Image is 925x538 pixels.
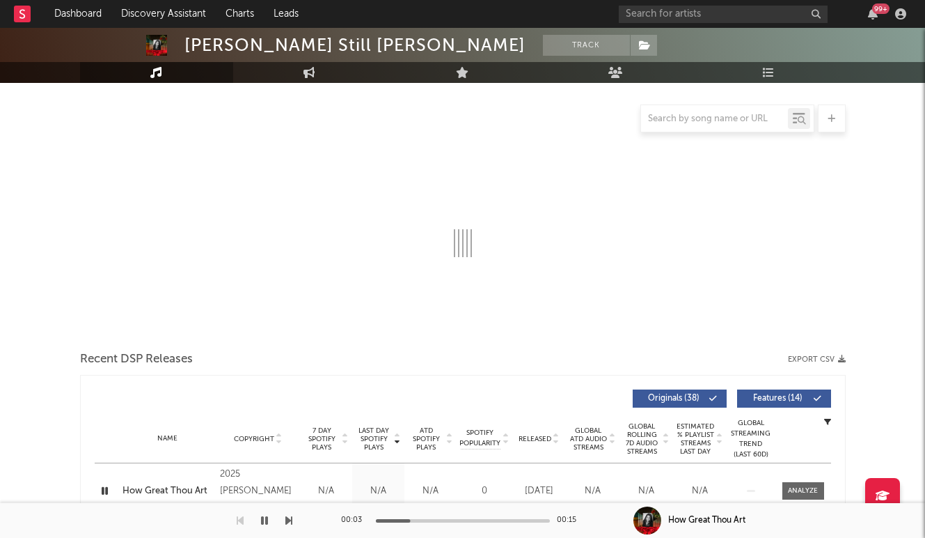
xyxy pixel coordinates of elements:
[80,69,130,86] span: Music
[872,3,890,14] div: 99 +
[569,484,616,498] div: N/A
[356,426,393,452] span: Last Day Spotify Plays
[459,428,500,449] span: Spotify Popularity
[341,512,369,529] div: 00:03
[543,35,630,56] button: Track
[122,433,214,444] div: Name
[788,355,846,364] button: Export CSV
[642,394,706,403] span: Originals ( 38 )
[746,394,810,403] span: Features ( 14 )
[184,35,525,56] div: [PERSON_NAME] Still [PERSON_NAME]
[677,484,723,498] div: N/A
[677,422,715,456] span: Estimated % Playlist Streams Last Day
[737,390,831,408] button: Features(14)
[868,8,878,20] button: 99+
[623,484,670,498] div: N/A
[569,426,608,452] span: Global ATD Audio Streams
[668,514,745,527] div: How Great Thou Art
[619,6,828,23] input: Search for artists
[730,418,772,460] div: Global Streaming Trend (Last 60D)
[460,484,509,498] div: 0
[356,484,401,498] div: N/A
[623,422,661,456] span: Global Rolling 7D Audio Streams
[408,484,453,498] div: N/A
[234,435,274,443] span: Copyright
[516,484,562,498] div: [DATE]
[303,484,349,498] div: N/A
[303,426,340,452] span: 7 Day Spotify Plays
[220,466,296,516] div: 2025 [PERSON_NAME] Still [PERSON_NAME]
[408,426,445,452] span: ATD Spotify Plays
[519,435,551,443] span: Released
[80,351,193,368] span: Recent DSP Releases
[633,390,727,408] button: Originals(38)
[557,512,585,529] div: 00:15
[641,114,788,125] input: Search by song name or URL
[122,484,214,498] a: How Great Thou Art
